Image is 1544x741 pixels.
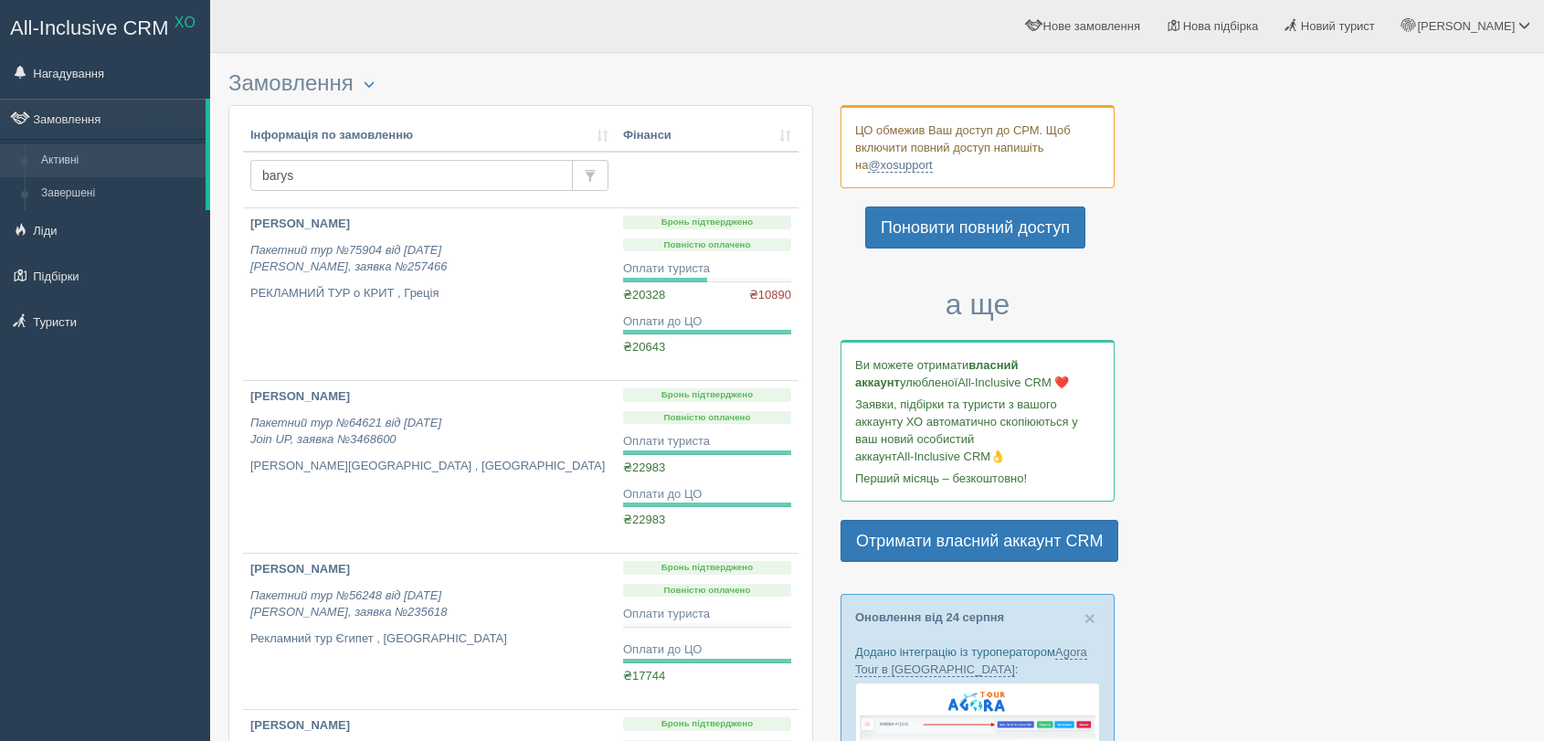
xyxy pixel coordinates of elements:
p: Бронь підтверджено [623,216,791,229]
i: Пакетний тур №64621 від [DATE] Join UP, заявка №3468600 [250,416,441,447]
span: Новий турист [1301,19,1375,33]
span: ₴20643 [623,340,665,354]
span: [PERSON_NAME] [1417,19,1515,33]
div: Оплати туриста [623,606,791,623]
p: Рекламний тур Єгипет , [GEOGRAPHIC_DATA] [250,630,608,648]
span: ₴10890 [749,287,791,304]
div: Оплати туриста [623,260,791,278]
h3: Замовлення [228,71,813,96]
a: Фінанси [623,127,791,144]
p: Заявки, підбірки та туристи з вашого аккаунту ХО автоматично скопіюються у ваш новий особистий ак... [855,396,1100,465]
p: Бронь підтверджено [623,717,791,731]
span: All-Inclusive CRM ❤️ [957,376,1069,389]
p: Перший місяць – безкоштовно! [855,470,1100,487]
h3: а ще [841,289,1115,321]
p: Бронь підтверджено [623,561,791,575]
b: [PERSON_NAME] [250,217,350,230]
a: Agora Tour в [GEOGRAPHIC_DATA] [855,645,1087,677]
span: ₴22983 [623,460,665,474]
div: ЦО обмежив Ваш доступ до СРМ. Щоб включити повний доступ напишіть на [841,105,1115,188]
span: ₴22983 [623,513,665,526]
span: ₴17744 [623,669,665,683]
input: Пошук за номером замовлення, ПІБ або паспортом туриста [250,160,573,191]
button: Close [1084,609,1095,628]
b: власний аккаунт [855,358,1019,389]
p: РЕКЛАМНИЙ ТУР о КРИТ , Греція [250,285,608,302]
span: Нове замовлення [1043,19,1140,33]
a: All-Inclusive CRM XO [1,1,209,51]
p: Бронь підтверджено [623,388,791,402]
span: × [1084,608,1095,629]
a: Оновлення від 24 серпня [855,610,1004,624]
b: [PERSON_NAME] [250,562,350,576]
b: [PERSON_NAME] [250,718,350,732]
i: Пакетний тур №75904 від [DATE] [PERSON_NAME], заявка №257466 [250,243,447,274]
span: All-Inclusive CRM [10,16,169,39]
p: Додано інтеграцію із туроператором : [855,643,1100,678]
span: Нова підбірка [1183,19,1259,33]
b: [PERSON_NAME] [250,389,350,403]
p: Ви можете отримати улюбленої [855,356,1100,391]
span: All-Inclusive CRM👌 [897,450,1006,463]
div: Оплати туриста [623,433,791,450]
a: Завершені [33,177,206,210]
a: Інформація по замовленню [250,127,608,144]
a: Активні [33,144,206,177]
a: @xosupport [868,158,932,173]
sup: XO [174,15,196,30]
div: Оплати до ЦО [623,641,791,659]
a: [PERSON_NAME] Пакетний тур №75904 від [DATE][PERSON_NAME], заявка №257466 РЕКЛАМНИЙ ТУР о КРИТ , ... [243,208,616,380]
span: ₴20328 [623,288,665,302]
p: Повністю оплачено [623,238,791,252]
div: Оплати до ЦО [623,313,791,331]
i: Пакетний тур №56248 від [DATE] [PERSON_NAME], заявка №235618 [250,588,447,619]
p: Повністю оплачено [623,584,791,598]
a: Поновити повний доступ [865,206,1085,249]
a: Отримати власний аккаунт CRM [841,520,1118,562]
a: [PERSON_NAME] Пакетний тур №64621 від [DATE]Join UP, заявка №3468600 [PERSON_NAME][GEOGRAPHIC_DAT... [243,381,616,553]
p: Повністю оплачено [623,411,791,425]
p: [PERSON_NAME][GEOGRAPHIC_DATA] , [GEOGRAPHIC_DATA] [250,458,608,475]
a: [PERSON_NAME] Пакетний тур №56248 від [DATE][PERSON_NAME], заявка №235618 Рекламний тур Єгипет , ... [243,554,616,709]
div: Оплати до ЦО [623,486,791,503]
